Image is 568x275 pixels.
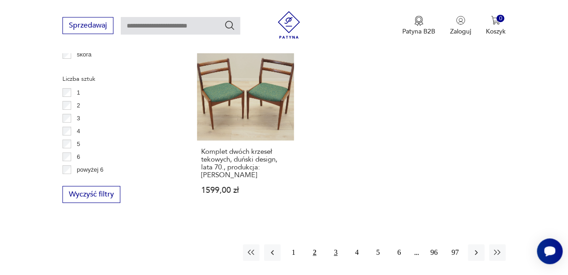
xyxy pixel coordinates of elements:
[414,16,423,26] img: Ikona medalu
[77,101,80,111] p: 2
[77,88,80,98] p: 1
[402,16,435,36] button: Patyna B2B
[486,16,506,36] button: 0Koszyk
[77,152,80,162] p: 6
[370,244,386,261] button: 5
[77,139,80,149] p: 5
[62,186,120,203] button: Wyczyść filtry
[391,244,407,261] button: 6
[486,27,506,36] p: Koszyk
[491,16,500,25] img: Ikona koszyka
[62,17,113,34] button: Sprzedawaj
[447,244,463,261] button: 97
[327,244,344,261] button: 3
[285,244,302,261] button: 1
[77,50,91,60] p: skóra
[77,62,96,73] p: tkanina
[224,20,235,31] button: Szukaj
[496,15,504,22] div: 0
[456,16,465,25] img: Ikonka użytkownika
[402,16,435,36] a: Ikona medaluPatyna B2B
[77,126,80,136] p: 4
[450,16,471,36] button: Zaloguj
[201,186,290,194] p: 1599,00 zł
[426,244,442,261] button: 96
[306,244,323,261] button: 2
[62,74,175,84] p: Liczba sztuk
[537,238,562,264] iframe: Smartsupp widget button
[349,244,365,261] button: 4
[62,23,113,29] a: Sprzedawaj
[77,113,80,123] p: 3
[77,165,103,175] p: powyżej 6
[275,11,303,39] img: Patyna - sklep z meblami i dekoracjami vintage
[201,148,290,179] h3: Komplet dwóch krzeseł tekowych, duński design, lata 70., produkcja: [PERSON_NAME]
[197,44,294,212] a: Komplet dwóch krzeseł tekowych, duński design, lata 70., produkcja: DaniaKomplet dwóch krzeseł te...
[450,27,471,36] p: Zaloguj
[402,27,435,36] p: Patyna B2B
